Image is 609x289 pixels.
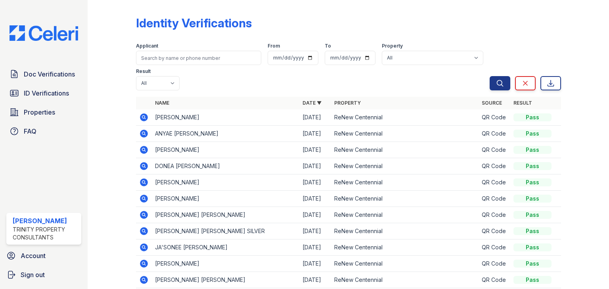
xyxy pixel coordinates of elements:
div: Pass [513,146,552,154]
td: ReNew Centennial [331,158,479,174]
td: [PERSON_NAME] [152,174,299,191]
td: [PERSON_NAME] [152,109,299,126]
td: JA'SONEE [PERSON_NAME] [152,239,299,256]
div: Pass [513,260,552,268]
td: QR Code [479,256,510,272]
td: DONEA [PERSON_NAME] [152,158,299,174]
td: [DATE] [299,272,331,288]
td: [DATE] [299,223,331,239]
td: [DATE] [299,207,331,223]
td: ReNew Centennial [331,191,479,207]
td: ReNew Centennial [331,272,479,288]
span: Account [21,251,46,260]
td: [PERSON_NAME] [152,142,299,158]
div: Identity Verifications [136,16,252,30]
a: ID Verifications [6,85,81,101]
label: Applicant [136,43,158,49]
a: Source [482,100,502,106]
label: Property [382,43,403,49]
td: [PERSON_NAME] [152,256,299,272]
td: QR Code [479,239,510,256]
label: From [268,43,280,49]
td: ReNew Centennial [331,207,479,223]
span: Doc Verifications [24,69,75,79]
td: ANYAE [PERSON_NAME] [152,126,299,142]
td: ReNew Centennial [331,256,479,272]
a: Sign out [3,267,84,283]
td: QR Code [479,158,510,174]
td: QR Code [479,207,510,223]
div: [PERSON_NAME] [13,216,78,226]
div: Pass [513,195,552,203]
td: ReNew Centennial [331,239,479,256]
td: ReNew Centennial [331,142,479,158]
td: [PERSON_NAME] [PERSON_NAME] [152,272,299,288]
div: Pass [513,130,552,138]
label: To [325,43,331,49]
td: [DATE] [299,109,331,126]
td: QR Code [479,272,510,288]
div: Pass [513,162,552,170]
a: Property [334,100,361,106]
td: QR Code [479,142,510,158]
td: [DATE] [299,239,331,256]
td: ReNew Centennial [331,174,479,191]
td: [DATE] [299,126,331,142]
td: [PERSON_NAME] [PERSON_NAME] SILVER [152,223,299,239]
label: Result [136,68,151,75]
a: Result [513,100,532,106]
div: Pass [513,227,552,235]
td: QR Code [479,109,510,126]
a: Name [155,100,169,106]
td: [PERSON_NAME] [152,191,299,207]
td: QR Code [479,174,510,191]
td: [DATE] [299,256,331,272]
td: [DATE] [299,174,331,191]
div: Pass [513,178,552,186]
td: [PERSON_NAME] [PERSON_NAME] [152,207,299,223]
a: Properties [6,104,81,120]
div: Pass [513,243,552,251]
td: [DATE] [299,158,331,174]
span: ID Verifications [24,88,69,98]
div: Pass [513,276,552,284]
td: QR Code [479,223,510,239]
td: QR Code [479,126,510,142]
span: FAQ [24,126,36,136]
td: ReNew Centennial [331,109,479,126]
td: [DATE] [299,142,331,158]
a: FAQ [6,123,81,139]
td: [DATE] [299,191,331,207]
span: Properties [24,107,55,117]
img: CE_Logo_Blue-a8612792a0a2168367f1c8372b55b34899dd931a85d93a1a3d3e32e68fde9ad4.png [3,25,84,41]
div: Pass [513,113,552,121]
td: QR Code [479,191,510,207]
div: Trinity Property Consultants [13,226,78,241]
a: Doc Verifications [6,66,81,82]
div: Pass [513,211,552,219]
td: ReNew Centennial [331,126,479,142]
span: Sign out [21,270,45,279]
input: Search by name or phone number [136,51,261,65]
td: ReNew Centennial [331,223,479,239]
a: Date ▼ [303,100,322,106]
a: Account [3,248,84,264]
